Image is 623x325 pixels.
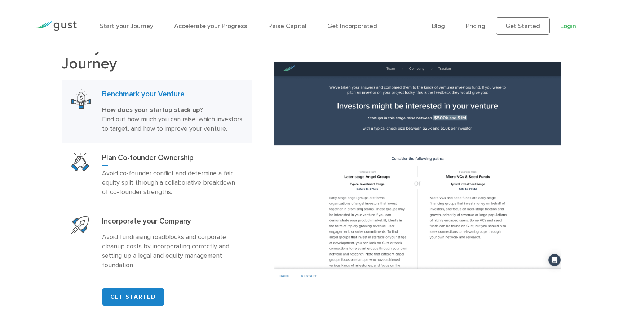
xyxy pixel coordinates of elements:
h3: Plan Co-founder Ownership [102,153,242,166]
strong: How does your startup stack up? [102,106,203,114]
a: Start Your CompanyIncorporate your CompanyAvoid fundraising roadblocks and corporate cleanup cost... [62,207,252,280]
a: Raise Capital [268,22,306,30]
a: Blog [432,22,445,30]
h3: Benchmark your Venture [102,89,242,102]
img: Gust Logo [36,21,77,31]
img: Benchmark Your Venture [71,89,91,109]
p: Avoid fundraising roadblocks and corporate cleanup costs by incorporating correctly and setting u... [102,233,242,270]
p: Avoid co-founder conflict and determine a fair equity split through a collaborative breakdown of ... [102,169,242,197]
h2: your Journey [62,39,252,72]
a: Accelerate your Progress [174,22,247,30]
a: Benchmark Your VentureBenchmark your VentureHow does your startup stack up? Find out how much you... [62,80,252,143]
a: Plan Co Founder OwnershipPlan Co-founder OwnershipAvoid co-founder conflict and determine a fair ... [62,143,252,207]
a: Login [560,22,576,30]
span: Find out how much you can raise, which investors to target, and how to improve your venture. [102,116,242,132]
a: Get Incorporated [327,22,377,30]
img: Benchmark your Venture [274,62,562,282]
a: GET STARTED [102,288,164,306]
a: Pricing [466,22,485,30]
img: Start Your Company [71,216,89,234]
h3: Incorporate your Company [102,216,242,229]
a: Start your Journey [100,22,153,30]
img: Plan Co Founder Ownership [71,153,89,171]
a: Get Started [496,17,550,35]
